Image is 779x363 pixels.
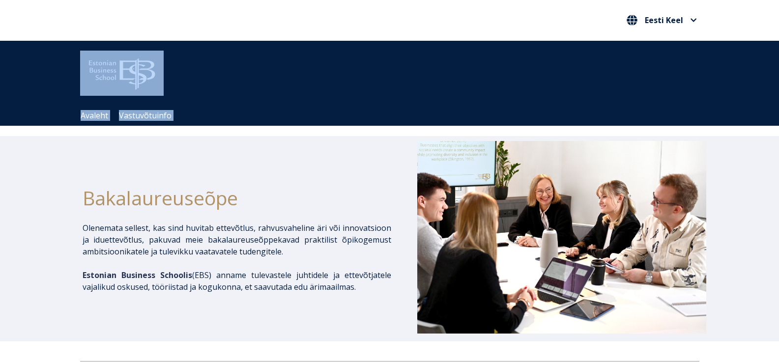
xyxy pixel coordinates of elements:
[81,110,108,121] a: Avaleht
[624,12,699,28] button: Eesti Keel
[75,106,714,126] div: Navigation Menu
[83,222,391,257] p: Olenemata sellest, kas sind huvitab ettevõtlus, rahvusvaheline äri või innovatsioon ja iduettevõt...
[645,16,683,24] span: Eesti Keel
[119,110,172,121] a: Vastuvõtuinfo
[80,51,164,93] img: ebs_logo2016_white
[83,183,391,212] h1: Bakalaureuseõpe
[83,270,192,280] span: Estonian Business Schoolis
[83,269,391,293] p: EBS) anname tulevastele juhtidele ja ettevõtjatele vajalikud oskused, tööriistad ja kogukonna, et...
[624,12,699,28] nav: Vali oma keel
[417,141,706,334] img: Bakalaureusetudengid
[83,270,195,280] span: (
